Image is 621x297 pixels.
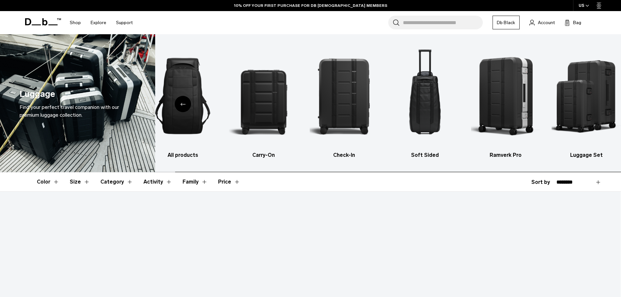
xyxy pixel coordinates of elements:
[573,19,581,26] span: Bag
[229,151,298,159] h3: Carry-On
[390,44,460,148] img: Db
[70,172,90,191] button: Toggle Filter
[234,3,387,8] a: 10% OFF YOUR FIRST PURCHASE FOR DB [DEMOGRAPHIC_DATA] MEMBERS
[175,96,191,112] div: Previous slide
[20,104,119,118] span: Find your perfect travel companion with our premium luggage collection.
[493,16,520,29] a: Db Black
[148,44,217,159] a: Db All products
[471,151,540,159] h3: Ramverk Pro
[310,151,379,159] h3: Check-In
[390,44,460,159] li: 4 / 6
[65,11,138,34] nav: Main Navigation
[471,44,540,159] a: Db Ramverk Pro
[229,44,298,148] img: Db
[565,19,581,26] button: Bag
[218,172,240,191] button: Toggle Price
[390,151,460,159] h3: Soft Sided
[390,44,460,159] a: Db Soft Sided
[37,172,59,191] button: Toggle Filter
[148,151,217,159] h3: All products
[229,44,298,159] a: Db Carry-On
[148,44,217,159] li: 1 / 6
[148,44,217,148] img: Db
[100,172,133,191] button: Toggle Filter
[310,44,379,148] img: Db
[529,19,555,26] a: Account
[91,11,106,34] a: Explore
[70,11,81,34] a: Shop
[183,172,208,191] button: Toggle Filter
[20,87,55,101] h1: Luggage
[143,172,172,191] button: Toggle Filter
[471,44,540,159] li: 5 / 6
[229,44,298,159] li: 2 / 6
[310,44,379,159] a: Db Check-In
[310,44,379,159] li: 3 / 6
[538,19,555,26] span: Account
[471,44,540,148] img: Db
[116,11,133,34] a: Support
